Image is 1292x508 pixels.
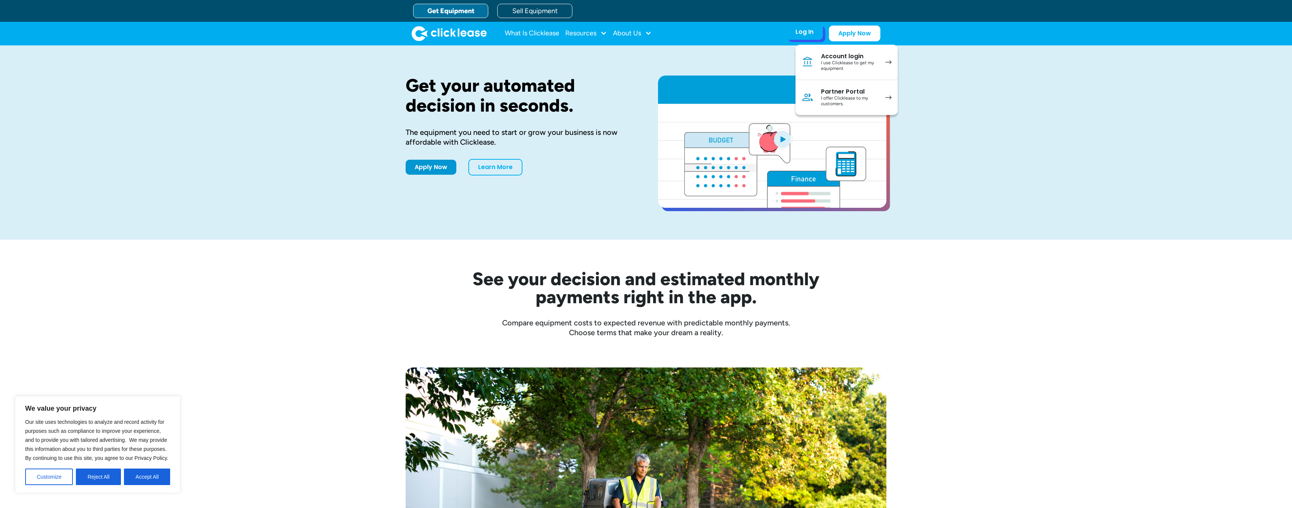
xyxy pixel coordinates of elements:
button: Reject All [76,469,121,485]
div: Partner Portal [821,88,878,95]
div: Log In [795,28,814,36]
h2: See your decision and estimated monthly payments right in the app. [436,270,856,306]
img: arrow [885,60,892,64]
div: Resources [565,26,607,41]
a: Apply Now [829,26,880,41]
nav: Log In [795,45,898,115]
div: Account login [821,53,878,60]
a: Learn More [468,159,522,175]
a: Account loginI use Clicklease to get my equipment [795,45,898,80]
img: Person icon [801,91,814,103]
a: open lightbox [658,76,886,208]
img: Bank icon [801,56,814,68]
div: We value your privacy [15,396,180,493]
a: home [412,26,487,41]
div: I offer Clicklease to my customers. [821,95,878,107]
div: About Us [613,26,652,41]
img: Clicklease logo [412,26,487,41]
span: Our site uses technologies to analyze and record activity for purposes such as compliance to impr... [25,419,168,461]
h1: Get your automated decision in seconds. [406,76,634,115]
img: arrow [885,95,892,100]
a: What Is Clicklease [505,26,559,41]
img: Blue play button logo on a light blue circular background [772,129,792,150]
a: Apply Now [406,160,456,175]
button: Customize [25,469,73,485]
div: Compare equipment costs to expected revenue with predictable monthly payments. Choose terms that ... [406,318,886,337]
a: Partner PortalI offer Clicklease to my customers. [795,80,898,115]
a: Get Equipment [413,4,488,18]
div: The equipment you need to start or grow your business is now affordable with Clicklease. [406,127,634,147]
div: I use Clicklease to get my equipment [821,60,878,72]
p: We value your privacy [25,404,170,413]
button: Accept All [124,469,170,485]
a: Sell Equipment [497,4,572,18]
